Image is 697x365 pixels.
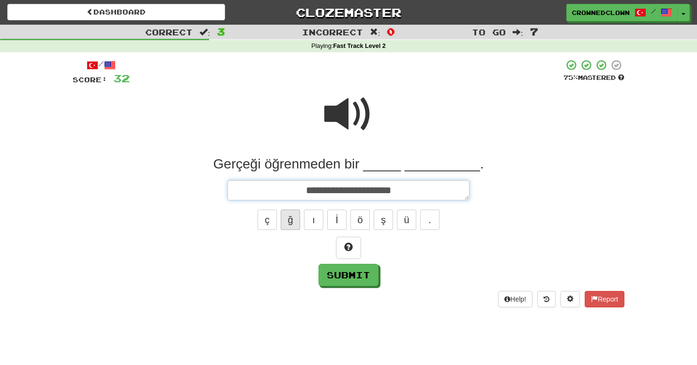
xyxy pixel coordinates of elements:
[397,210,416,230] button: ü
[370,28,380,36] span: :
[7,4,225,20] a: Dashboard
[302,27,363,37] span: Incorrect
[651,8,656,15] span: /
[318,264,379,286] button: Submit
[113,72,130,84] span: 32
[73,59,130,71] div: /
[585,291,624,307] button: Report
[498,291,532,307] button: Help!
[566,4,678,21] a: CrownedClown /
[572,8,630,17] span: CrownedClown
[537,291,556,307] button: Round history (alt+y)
[420,210,439,230] button: .
[374,210,393,230] button: ş
[513,28,523,36] span: :
[472,27,506,37] span: To go
[333,43,386,49] strong: Fast Track Level 2
[563,74,578,81] span: 75 %
[281,210,300,230] button: ğ
[240,4,457,21] a: Clozemaster
[530,26,538,37] span: 7
[387,26,395,37] span: 0
[258,210,277,230] button: ç
[73,155,624,173] div: Gerçeği öğrenmeden bir _____ __________.
[304,210,323,230] button: ı
[145,27,193,37] span: Correct
[563,74,624,82] div: Mastered
[336,237,361,259] button: Hint!
[199,28,210,36] span: :
[327,210,347,230] button: İ
[350,210,370,230] button: ö
[217,26,225,37] span: 3
[73,76,107,84] span: Score:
